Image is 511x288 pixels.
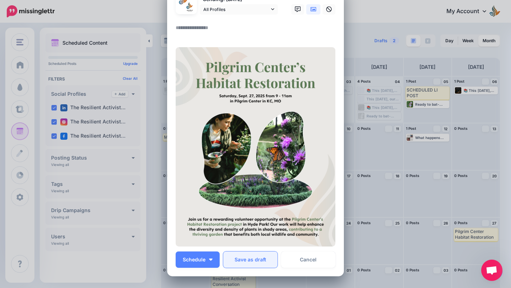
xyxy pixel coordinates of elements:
img: 5WFF4UFCU0XT6UV3JHIVB7E11C7LXJY2.png [176,47,335,247]
span: All Profiles [203,6,269,13]
button: Schedule [176,251,220,268]
span: Schedule [183,257,205,262]
a: All Profiles [200,4,278,15]
button: Save as draft [223,251,278,268]
a: Cancel [281,251,335,268]
img: arrow-down-white.png [209,259,213,261]
img: 252809667_4683429838407749_1838637535353719848_n-bsa125681.png [185,2,195,12]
